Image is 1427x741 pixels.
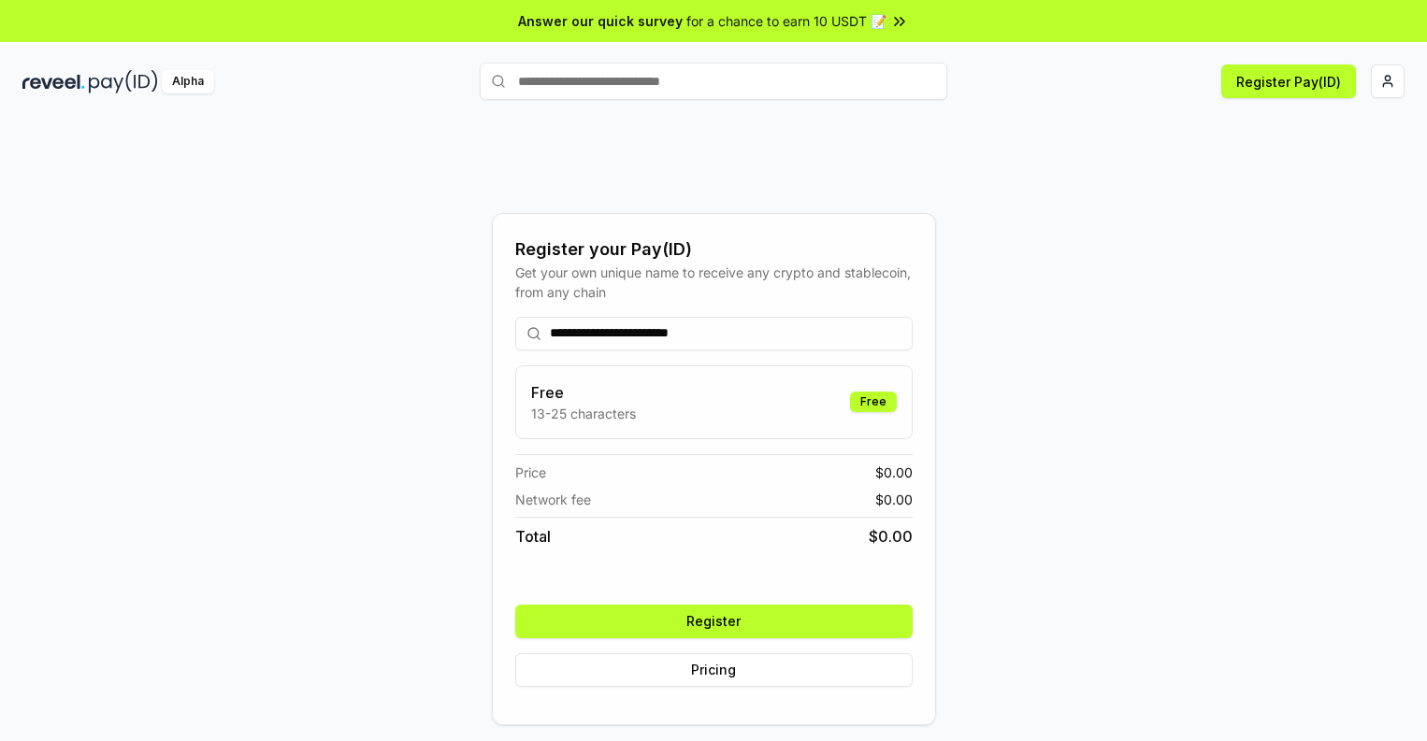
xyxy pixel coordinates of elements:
[515,653,913,687] button: Pricing
[686,11,886,31] span: for a chance to earn 10 USDT 📝
[89,70,158,93] img: pay_id
[515,490,591,509] span: Network fee
[515,263,913,302] div: Get your own unique name to receive any crypto and stablecoin, from any chain
[515,463,546,482] span: Price
[1221,64,1356,98] button: Register Pay(ID)
[162,70,214,93] div: Alpha
[850,392,897,412] div: Free
[515,236,913,263] div: Register your Pay(ID)
[22,70,85,93] img: reveel_dark
[869,525,913,548] span: $ 0.00
[515,605,913,638] button: Register
[875,463,913,482] span: $ 0.00
[875,490,913,509] span: $ 0.00
[531,381,636,404] h3: Free
[531,404,636,423] p: 13-25 characters
[518,11,683,31] span: Answer our quick survey
[515,525,551,548] span: Total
